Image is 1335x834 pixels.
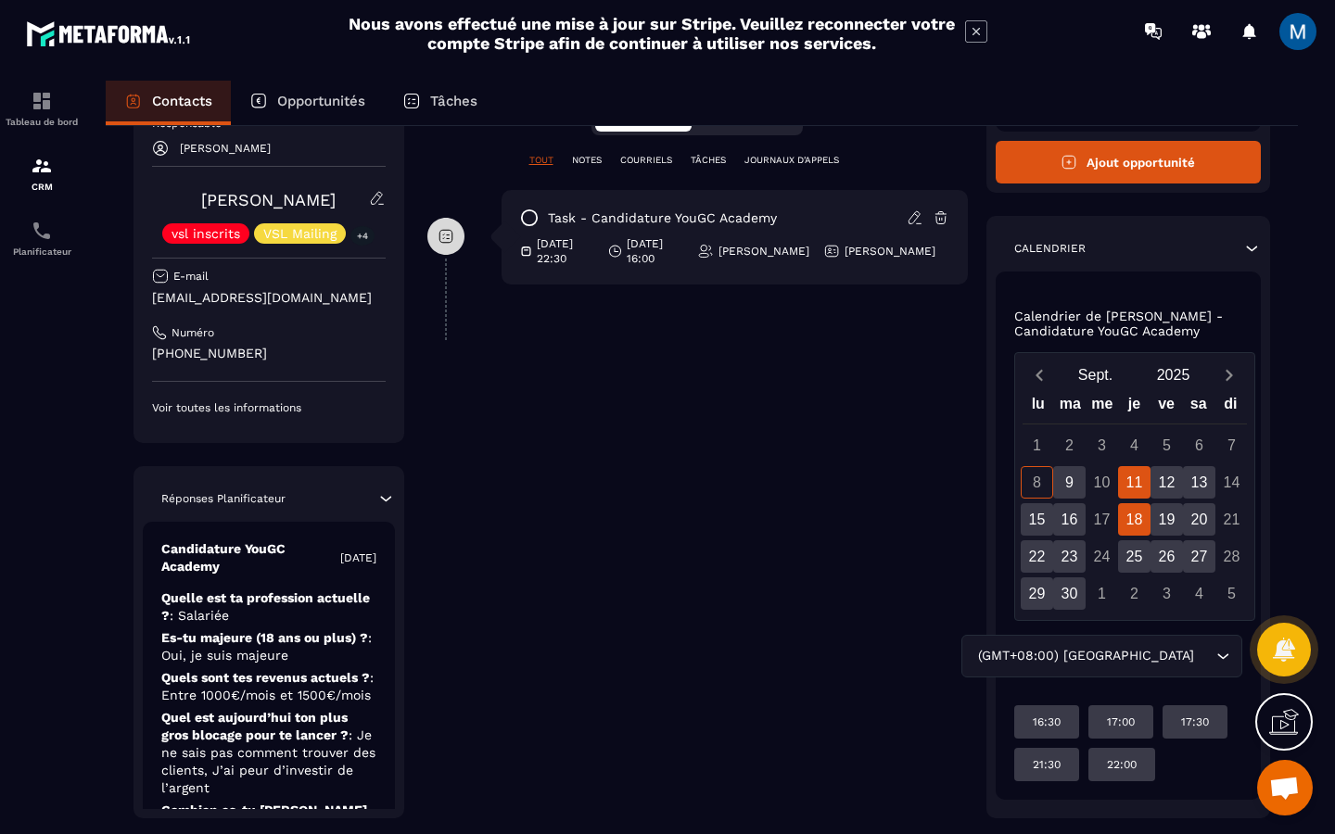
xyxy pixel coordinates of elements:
div: 24 [1086,540,1118,573]
p: Opportunités [277,93,365,109]
a: [PERSON_NAME] [201,190,336,209]
p: vsl inscrits [172,227,240,240]
div: 10 [1086,466,1118,499]
div: 9 [1053,466,1086,499]
div: 27 [1183,540,1215,573]
div: 3 [1086,429,1118,461]
p: Candidature YouGC Academy [161,540,340,575]
div: 17 [1086,503,1118,536]
div: sa [1182,391,1214,423]
div: di [1214,391,1247,423]
div: 26 [1151,540,1183,573]
div: 30 [1053,577,1086,610]
p: [DATE] 22:30 [537,236,594,266]
button: Next month [1213,362,1247,387]
img: scheduler [31,220,53,242]
div: 29 [1021,577,1053,610]
div: 2 [1118,577,1151,610]
a: formationformationCRM [5,141,79,206]
div: 2 [1053,429,1086,461]
p: [PERSON_NAME] [718,244,809,259]
div: 14 [1215,466,1248,499]
p: 22:00 [1107,757,1137,772]
div: 19 [1151,503,1183,536]
p: +4 [350,226,375,246]
img: formation [31,155,53,177]
div: 8 [1021,466,1053,499]
div: Calendar days [1023,429,1247,610]
p: Numéro [172,325,214,340]
div: 5 [1151,429,1183,461]
div: 20 [1183,503,1215,536]
div: lu [1022,391,1054,423]
p: E-mail [173,269,209,284]
p: TÂCHES [691,154,726,167]
a: Tâches [384,81,496,125]
img: logo [26,17,193,50]
p: task - Candidature YouGC Academy [548,209,777,227]
div: 13 [1183,466,1215,499]
div: 6 [1183,429,1215,461]
div: Ouvrir le chat [1257,760,1313,815]
p: Quel est aujourd’hui ton plus gros blocage pour te lancer ? [161,709,376,797]
a: schedulerschedulerPlanificateur [5,206,79,271]
h2: Nous avons effectué une mise à jour sur Stripe. Veuillez reconnecter votre compte Stripe afin de ... [348,14,956,53]
div: 25 [1118,540,1151,573]
div: me [1087,391,1119,423]
div: 28 [1215,540,1248,573]
div: 16 [1053,503,1086,536]
input: Search for option [1198,646,1212,666]
p: [DATE] [340,550,376,565]
p: [EMAIL_ADDRESS][DOMAIN_NAME] [152,289,386,307]
p: Planificateur [5,246,79,257]
div: 21 [1215,503,1248,536]
div: Search for option [961,635,1242,677]
button: Open months overlay [1057,359,1135,391]
div: 5 [1215,577,1248,610]
div: 4 [1118,429,1151,461]
div: 1 [1021,429,1053,461]
p: NOTES [572,154,602,167]
p: 17:30 [1181,714,1209,729]
div: 22 [1021,540,1053,573]
p: CRM [5,182,79,192]
div: 15 [1021,503,1053,536]
div: Calendar wrapper [1023,391,1247,610]
p: [DATE] 16:00 [627,236,683,266]
p: VSL Mailing [263,227,337,240]
p: Quels sont tes revenus actuels ? [161,669,376,704]
p: Tableau de bord [5,117,79,127]
span: : Salariée [170,608,229,623]
p: 21:30 [1033,757,1061,772]
p: Calendrier [1014,241,1086,256]
a: formationformationTableau de bord [5,76,79,141]
div: ve [1151,391,1183,423]
div: ma [1054,391,1087,423]
div: 11 [1118,466,1151,499]
p: TOUT [529,154,553,167]
div: 1 [1086,577,1118,610]
p: Réponses Planificateur [161,491,286,506]
div: 23 [1053,540,1086,573]
a: Contacts [106,81,231,125]
p: [PERSON_NAME] [180,142,271,155]
span: (GMT+08:00) [GEOGRAPHIC_DATA] [973,646,1198,666]
p: 17:00 [1107,714,1135,729]
p: Voir toutes les informations [152,400,386,415]
div: 18 [1118,503,1151,536]
div: je [1118,391,1151,423]
div: 3 [1151,577,1183,610]
p: Calendrier de [PERSON_NAME] - Candidature YouGC Academy [1014,309,1243,338]
div: 4 [1183,577,1215,610]
div: 7 [1215,429,1248,461]
p: Tâches [430,93,477,109]
button: Ajout opportunité [996,141,1262,183]
a: Opportunités [231,81,384,125]
p: [PHONE_NUMBER] [152,345,386,362]
div: 12 [1151,466,1183,499]
p: [PERSON_NAME] [845,244,935,259]
p: Es-tu majeure (18 ans ou plus) ? [161,629,376,664]
img: formation [31,90,53,112]
p: Quelle est ta profession actuelle ? [161,589,376,625]
p: COURRIELS [620,154,672,167]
